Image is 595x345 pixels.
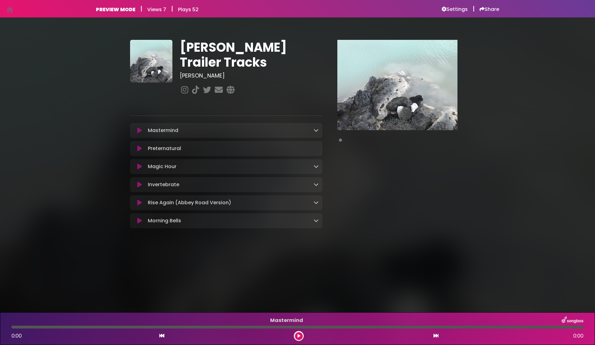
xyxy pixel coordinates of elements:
h5: | [473,5,475,12]
h6: PREVIEW MODE [96,7,135,12]
h3: [PERSON_NAME] [180,72,322,79]
img: TUlIad4GQiU4BxoxEi9X [130,40,172,82]
p: Mastermind [148,127,313,134]
h5: | [140,5,142,12]
h5: | [171,5,173,12]
p: Preternatural [148,145,318,152]
a: Share [480,6,499,12]
img: Main Media [337,40,457,130]
p: Morning Bells [148,217,313,224]
p: Rise Again (Abbey Road Version) [148,199,313,206]
a: Settings [442,6,468,12]
p: Magic Hour [148,163,313,170]
h6: Plays 52 [178,7,199,12]
h1: [PERSON_NAME] Trailer Tracks [180,40,322,70]
p: Invertebrate [148,181,313,188]
h6: Views 7 [147,7,166,12]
